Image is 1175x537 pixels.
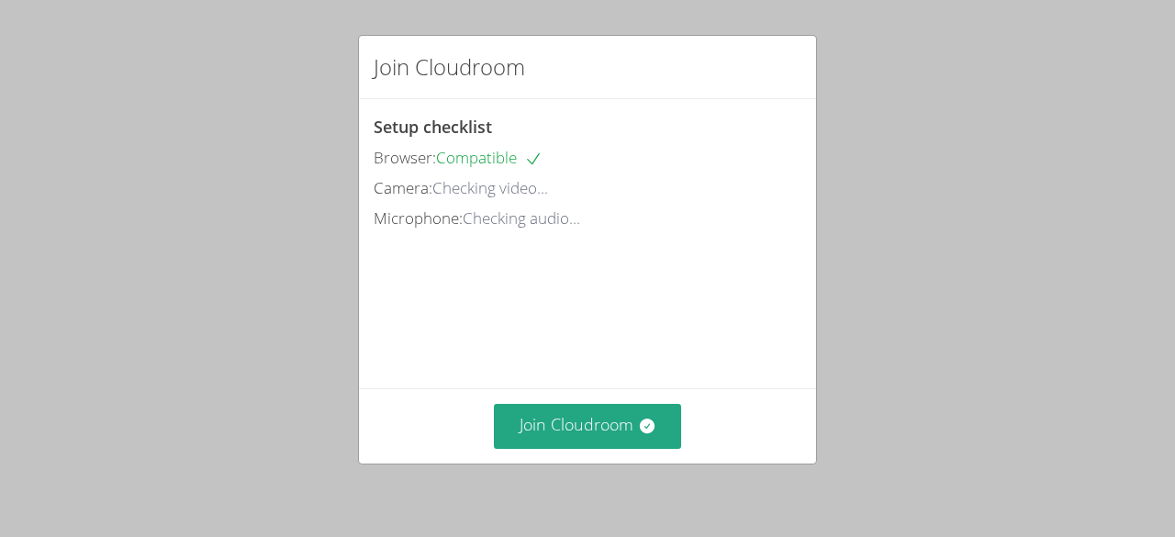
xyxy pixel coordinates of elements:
[374,147,436,168] span: Browser:
[374,177,432,198] span: Camera:
[494,404,682,449] button: Join Cloudroom
[374,50,525,84] h2: Join Cloudroom
[432,177,548,198] span: Checking video...
[374,116,492,138] span: Setup checklist
[436,147,543,168] span: Compatible
[463,207,580,229] span: Checking audio...
[374,207,463,229] span: Microphone:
